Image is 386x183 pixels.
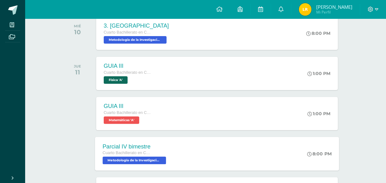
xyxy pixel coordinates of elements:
[316,9,352,15] span: Mi Perfil
[104,76,128,84] span: Física 'A'
[74,28,81,36] div: 10
[104,103,151,110] div: GUIA III
[104,110,151,115] span: Cuarto Bachillerato en Ciencias Biológicas [PERSON_NAME]. CCLL en Ciencias Biológicas
[102,157,166,164] span: Metodología de la Investigación 'A'
[104,30,151,35] span: Cuarto Bachillerato en Ciencias Biológicas [PERSON_NAME]. CCLL en Ciencias Biológicas
[316,4,352,10] span: [PERSON_NAME]
[74,64,81,68] div: JUE
[74,24,81,28] div: MIÉ
[299,3,312,16] img: 09ef9072d702880c638c2d108e2768c0.png
[104,70,151,75] span: Cuarto Bachillerato en Ciencias Biológicas [PERSON_NAME]. CCLL en Ciencias Biológicas
[307,111,330,116] div: 1:00 PM
[102,151,150,155] span: Cuarto Bachillerato en Ciencias Biológicas [PERSON_NAME]. CCLL en Ciencias Biológicas
[104,63,151,69] div: GUIA III
[104,116,139,124] span: Matemáticas 'A'
[104,23,169,29] div: 3. [GEOGRAPHIC_DATA]
[104,36,167,44] span: Metodología de la Investigación 'A'
[306,30,330,36] div: 8:00 PM
[102,143,168,150] div: Parcial IV bimestre
[74,68,81,76] div: 11
[307,151,332,157] div: 8:00 PM
[307,71,330,76] div: 1:00 PM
